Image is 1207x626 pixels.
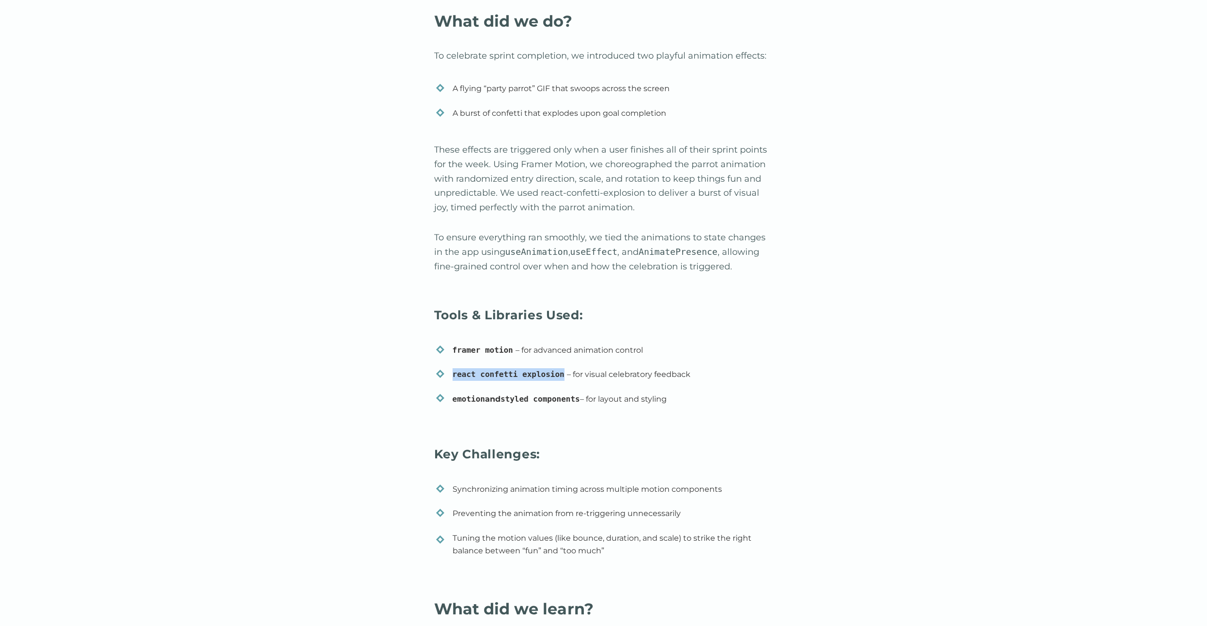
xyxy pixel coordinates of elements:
[436,389,775,413] li: – for layout and styling
[453,345,513,355] code: framer motion
[436,78,775,103] li: A flying “party parrot” GIF that swoops across the screen
[434,308,583,322] strong: Tools & Libraries Used:
[436,364,775,389] li: – for visual celebratory feedback
[639,247,718,257] code: AnimatePresence
[436,503,775,528] li: Preventing the animation from re-triggering unnecessarily
[434,143,773,215] p: These effects are triggered only when a user finishes all of their sprint points for the week. Us...
[436,479,775,503] li: Synchronizing animation timing across multiple motion components
[434,49,773,63] p: To celebrate sprint completion, we introduced two playful animation effects:
[501,394,580,404] code: styled components
[505,247,568,257] code: useAnimation
[436,103,775,127] li: A burst of confetti that explodes upon goal completion
[434,447,541,461] strong: Key Challenges:
[436,340,775,364] li: – for advanced animation control
[434,231,773,274] p: To ensure everything ran smoothly, we tied the animations to state changes in the app using , , a...
[453,394,485,404] code: emotion
[453,394,580,404] strong: and
[436,528,775,565] li: Tuning the motion values (like bounce, duration, and scale) to strike the right balance between “...
[434,12,573,31] strong: What did we do?
[570,247,618,257] code: useEffect
[434,599,594,618] strong: What did we learn?
[453,370,564,379] code: react confetti explosion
